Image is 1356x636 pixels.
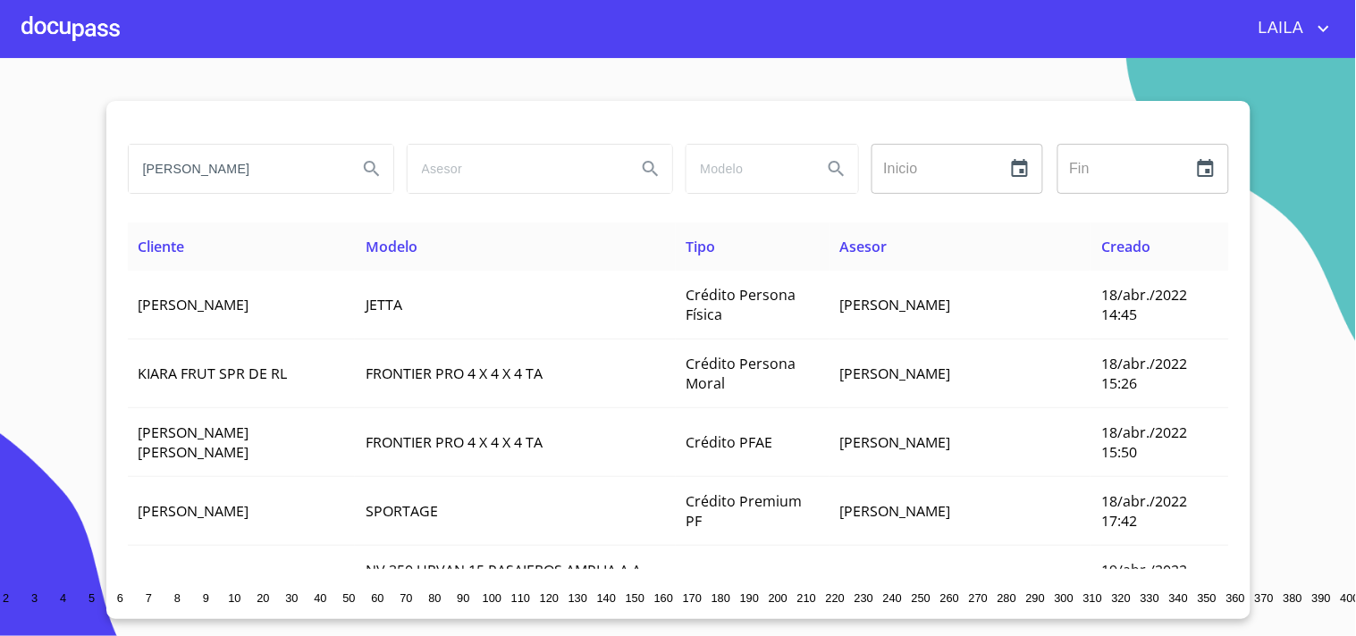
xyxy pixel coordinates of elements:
[815,147,858,190] button: Search
[1108,583,1136,612] button: 320
[421,583,450,612] button: 80
[366,432,543,452] span: FRONTIER PRO 4 X 4 X 4 TA
[366,364,543,383] span: FRONTIER PRO 4 X 4 X 4 TA
[712,591,730,605] span: 180
[457,591,469,605] span: 90
[1198,591,1217,605] span: 350
[117,591,123,605] span: 6
[826,591,845,605] span: 220
[139,364,288,383] span: KIARA FRUT SPR DE RL
[736,583,764,612] button: 190
[106,583,135,612] button: 6
[1101,354,1187,393] span: 18/abr./2022 15:26
[249,583,278,612] button: 20
[1222,583,1251,612] button: 360
[307,583,335,612] button: 40
[764,583,793,612] button: 200
[683,591,702,605] span: 170
[769,591,787,605] span: 200
[540,591,559,605] span: 120
[686,285,796,324] span: Crédito Persona Física
[1101,560,1187,599] span: 19/abr./2022 13:20
[366,560,641,599] span: NV 350 URVAN 15 PASAJEROS AMPLIA A A PAQ SEG T M
[686,432,773,452] span: Crédito PFAE
[855,591,873,605] span: 230
[1101,491,1187,531] span: 18/abr./2022 17:42
[686,491,803,531] span: Crédito Premium PF
[1079,583,1108,612] button: 310
[593,583,621,612] button: 140
[907,583,936,612] button: 250
[350,147,393,190] button: Search
[840,432,951,452] span: [PERSON_NAME]
[1245,14,1313,43] span: LAILA
[511,591,530,605] span: 110
[139,295,249,314] span: [PERSON_NAME]
[564,583,593,612] button: 130
[335,583,364,612] button: 50
[1255,591,1274,605] span: 370
[883,591,902,605] span: 240
[203,591,209,605] span: 9
[366,501,438,521] span: SPORTAGE
[164,583,192,612] button: 8
[1279,583,1308,612] button: 380
[408,145,622,193] input: search
[139,423,249,462] span: [PERSON_NAME] [PERSON_NAME]
[654,591,673,605] span: 160
[139,501,249,521] span: [PERSON_NAME]
[1284,591,1302,605] span: 380
[129,145,343,193] input: search
[371,591,383,605] span: 60
[936,583,964,612] button: 260
[1050,583,1079,612] button: 300
[1101,285,1187,324] span: 18/abr./2022 14:45
[840,295,951,314] span: [PERSON_NAME]
[793,583,821,612] button: 210
[450,583,478,612] button: 90
[686,354,796,393] span: Crédito Persona Moral
[21,583,49,612] button: 3
[174,591,181,605] span: 8
[49,583,78,612] button: 4
[1101,423,1187,462] span: 18/abr./2022 15:50
[850,583,879,612] button: 230
[257,591,269,605] span: 20
[400,591,412,605] span: 70
[483,591,501,605] span: 100
[285,591,298,605] span: 30
[1245,14,1335,43] button: account of current user
[146,591,152,605] span: 7
[1083,591,1102,605] span: 310
[840,237,888,256] span: Asesor
[821,583,850,612] button: 220
[840,364,951,383] span: [PERSON_NAME]
[135,583,164,612] button: 7
[1169,591,1188,605] span: 340
[1226,591,1245,605] span: 360
[1101,237,1150,256] span: Creado
[228,591,240,605] span: 10
[629,147,672,190] button: Search
[366,237,417,256] span: Modelo
[31,591,38,605] span: 3
[278,583,307,612] button: 30
[879,583,907,612] button: 240
[1251,583,1279,612] button: 370
[1141,591,1159,605] span: 330
[139,237,185,256] span: Cliente
[1136,583,1165,612] button: 330
[993,583,1022,612] button: 280
[1312,591,1331,605] span: 390
[621,583,650,612] button: 150
[1112,591,1131,605] span: 320
[969,591,988,605] span: 270
[1308,583,1336,612] button: 390
[60,591,66,605] span: 4
[1165,583,1193,612] button: 340
[535,583,564,612] button: 120
[1193,583,1222,612] button: 350
[392,583,421,612] button: 70
[478,583,507,612] button: 100
[740,591,759,605] span: 190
